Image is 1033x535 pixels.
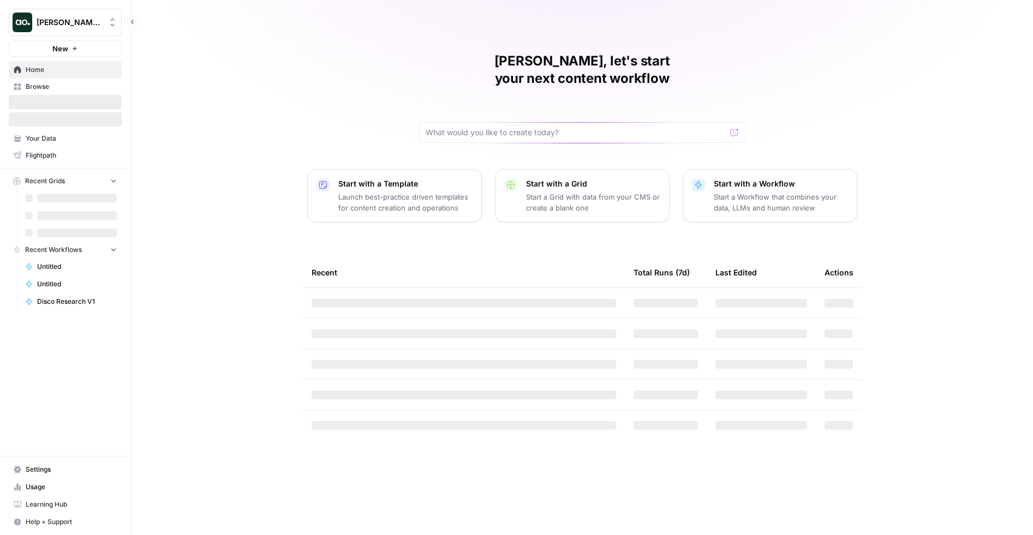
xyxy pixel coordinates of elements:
a: Browse [9,78,122,95]
button: Recent Grids [9,173,122,189]
p: Start with a Template [338,178,473,189]
span: Usage [26,482,117,492]
a: Disco Research V1 [20,293,122,310]
p: Start with a Grid [526,178,660,189]
button: Start with a WorkflowStart a Workflow that combines your data, LLMs and human review [683,169,857,223]
span: Recent Workflows [25,245,82,255]
button: Start with a TemplateLaunch best-practice driven templates for content creation and operations [307,169,482,223]
div: Last Edited [715,257,757,287]
p: Start a Grid with data from your CMS or create a blank one [526,191,660,213]
span: Home [26,65,117,75]
h1: [PERSON_NAME], let's start your next content workflow [419,52,746,87]
span: Flightpath [26,151,117,160]
img: Nick's Workspace Logo [13,13,32,32]
span: Learning Hub [26,500,117,509]
span: Settings [26,465,117,474]
span: Recent Grids [25,176,65,186]
a: Learning Hub [9,496,122,513]
div: Actions [825,257,853,287]
input: What would you like to create today? [426,127,726,138]
span: Help + Support [26,517,117,527]
div: Total Runs (7d) [634,257,690,287]
button: Recent Workflows [9,242,122,258]
a: Usage [9,478,122,496]
span: Disco Research V1 [37,297,117,306]
span: [PERSON_NAME]'s Workspace [37,17,103,28]
a: Your Data [9,130,122,147]
a: Settings [9,461,122,478]
button: Workspace: Nick's Workspace [9,9,122,36]
a: Untitled [20,275,122,293]
p: Start with a Workflow [714,178,848,189]
div: Recent [312,257,616,287]
p: Start a Workflow that combines your data, LLMs and human review [714,191,848,213]
span: Untitled [37,279,117,289]
span: Browse [26,82,117,92]
button: Start with a GridStart a Grid with data from your CMS or create a blank one [495,169,670,223]
span: Your Data [26,134,117,143]
span: New [52,43,68,54]
span: Untitled [37,262,117,272]
a: Flightpath [9,147,122,164]
button: New [9,40,122,57]
a: Untitled [20,258,122,275]
button: Help + Support [9,513,122,531]
p: Launch best-practice driven templates for content creation and operations [338,191,473,213]
a: Home [9,61,122,79]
